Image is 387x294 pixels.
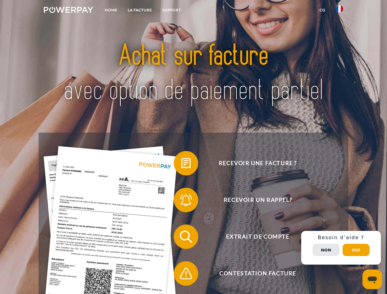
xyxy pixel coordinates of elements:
img: title-powerpay_fr.svg [59,29,328,117]
iframe: Bouton de lancement de la fenêtre de messagerie [362,269,382,289]
span: Contestation Facture [183,261,333,286]
img: qb_bell.svg [178,192,194,208]
img: fr [336,5,343,13]
span: Extrait de compte [183,224,333,249]
a: LA FACTURE [123,5,157,16]
button: Extrait de compte [174,224,333,249]
a: Support [157,5,186,16]
div: Schnellhilfe [301,231,381,265]
img: logo-powerpay-white.svg [44,7,93,13]
a: Home [100,5,123,16]
img: qb_search.svg [178,229,194,244]
button: Non [313,244,340,256]
a: CG [314,5,331,16]
button: Oui [343,244,370,256]
button: Contestation Facture [174,261,333,286]
button: Recevoir un rappel? [174,188,333,212]
span: Recevoir une facture ? [183,151,333,175]
button: Recevoir une facture ? [174,151,333,175]
span: Recevoir un rappel? [183,188,333,212]
img: qb_warning.svg [178,266,194,281]
h3: Besoin d’aide ? [305,235,377,241]
img: qb_bill.svg [178,156,194,171]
